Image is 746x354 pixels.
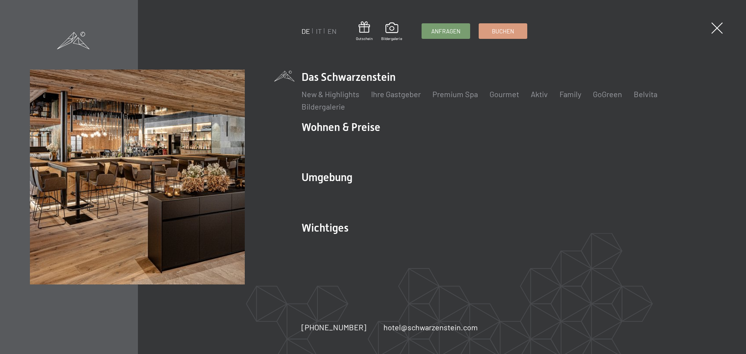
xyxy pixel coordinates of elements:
span: Anfragen [431,27,460,35]
a: Gutschein [356,21,373,41]
span: Bildergalerie [381,36,402,41]
a: DE [302,27,310,35]
span: Gutschein [356,36,373,41]
a: Anfragen [422,24,470,38]
a: Bildergalerie [302,102,345,111]
a: hotel@schwarzenstein.com [383,322,478,333]
a: Aktiv [531,89,548,99]
span: [PHONE_NUMBER] [302,323,366,332]
a: IT [316,27,322,35]
a: New & Highlights [302,89,359,99]
a: [PHONE_NUMBER] [302,322,366,333]
a: GoGreen [593,89,622,99]
a: Ihre Gastgeber [371,89,421,99]
a: Family [559,89,581,99]
a: EN [328,27,336,35]
a: Belvita [634,89,657,99]
a: Bildergalerie [381,23,402,41]
a: Premium Spa [432,89,478,99]
span: Buchen [492,27,514,35]
a: Buchen [479,24,527,38]
a: Gourmet [490,89,519,99]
